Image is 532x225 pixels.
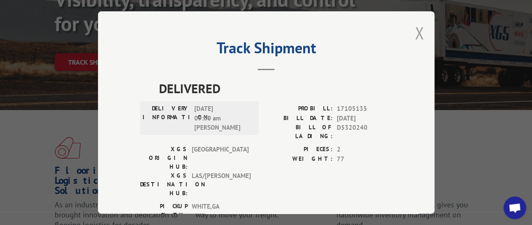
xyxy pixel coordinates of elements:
span: [DATE] [337,113,392,123]
label: BILL OF LADING: [266,123,333,141]
button: Close modal [415,22,424,44]
label: BILL DATE: [266,113,333,123]
span: [GEOGRAPHIC_DATA] [192,145,249,171]
span: 2 [337,145,392,154]
label: XGS DESTINATION HUB: [140,171,188,198]
span: [DATE] 09:00 am [PERSON_NAME] [194,104,251,133]
label: WEIGHT: [266,154,333,164]
span: 17105135 [337,104,392,114]
label: XGS ORIGIN HUB: [140,145,188,171]
span: LAS/[PERSON_NAME] [192,171,249,198]
label: PROBILL: [266,104,333,114]
span: 77 [337,154,392,164]
span: WHITE , GA [192,202,249,220]
h2: Track Shipment [140,42,392,58]
span: DELIVERED [159,79,392,98]
label: DELIVERY INFORMATION: [143,104,190,133]
label: PIECES: [266,145,333,154]
label: PICKUP CITY: [140,202,188,220]
div: Open chat [503,196,526,219]
span: D5320240 [337,123,392,141]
